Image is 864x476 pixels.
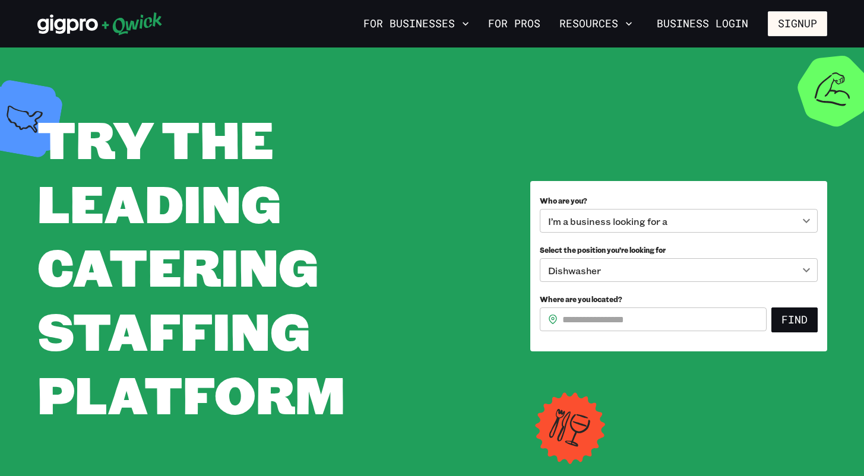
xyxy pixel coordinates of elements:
[555,14,637,34] button: Resources
[768,11,827,36] button: Signup
[37,104,345,428] span: TRY THE LEADING CATERING STAFFING PLATFORM
[359,14,474,34] button: For Businesses
[540,294,622,304] span: Where are you located?
[540,209,818,233] div: I’m a business looking for a
[647,11,758,36] a: Business Login
[483,14,545,34] a: For Pros
[540,196,587,205] span: Who are you?
[771,307,818,332] button: Find
[540,258,818,282] div: Dishwasher
[540,245,666,255] span: Select the position you’re looking for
